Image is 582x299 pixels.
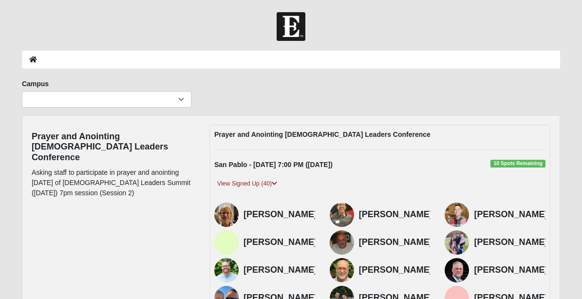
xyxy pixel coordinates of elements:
[277,12,305,41] img: Church of Eleven22 Logo
[330,258,354,282] img: John Lammie
[445,230,469,255] img: BJ Chandler
[445,203,469,227] img: Trey Curry
[244,237,317,248] h4: [PERSON_NAME]
[214,203,239,227] img: Myrna Brannon
[214,258,239,282] img: Matt Didway
[445,258,469,282] img: Rick Shreve
[359,237,432,248] h4: [PERSON_NAME]
[330,230,354,255] img: Greg Farah
[214,179,280,189] a: View Signed Up (40)
[32,131,195,163] h4: Prayer and Anointing [DEMOGRAPHIC_DATA] Leaders Conference
[490,160,545,168] span: 10 Spots Remaining
[244,265,317,276] h4: [PERSON_NAME]
[32,168,195,198] p: Asking staff to participate in prayer and anointing [DATE] of [DEMOGRAPHIC_DATA] Leaders Summit (...
[214,131,431,138] strong: Prayer and Anointing [DEMOGRAPHIC_DATA] Leaders Conference
[214,230,239,255] img: Erik Dellenback
[359,209,432,220] h4: [PERSON_NAME]
[244,209,317,220] h4: [PERSON_NAME]
[330,203,354,227] img: Rick Crowley
[214,161,333,168] strong: San Pablo - [DATE] 7:00 PM ([DATE])
[474,265,547,276] h4: [PERSON_NAME]
[22,79,49,89] label: Campus
[474,237,547,248] h4: [PERSON_NAME]
[359,265,432,276] h4: [PERSON_NAME]
[474,209,547,220] h4: [PERSON_NAME]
